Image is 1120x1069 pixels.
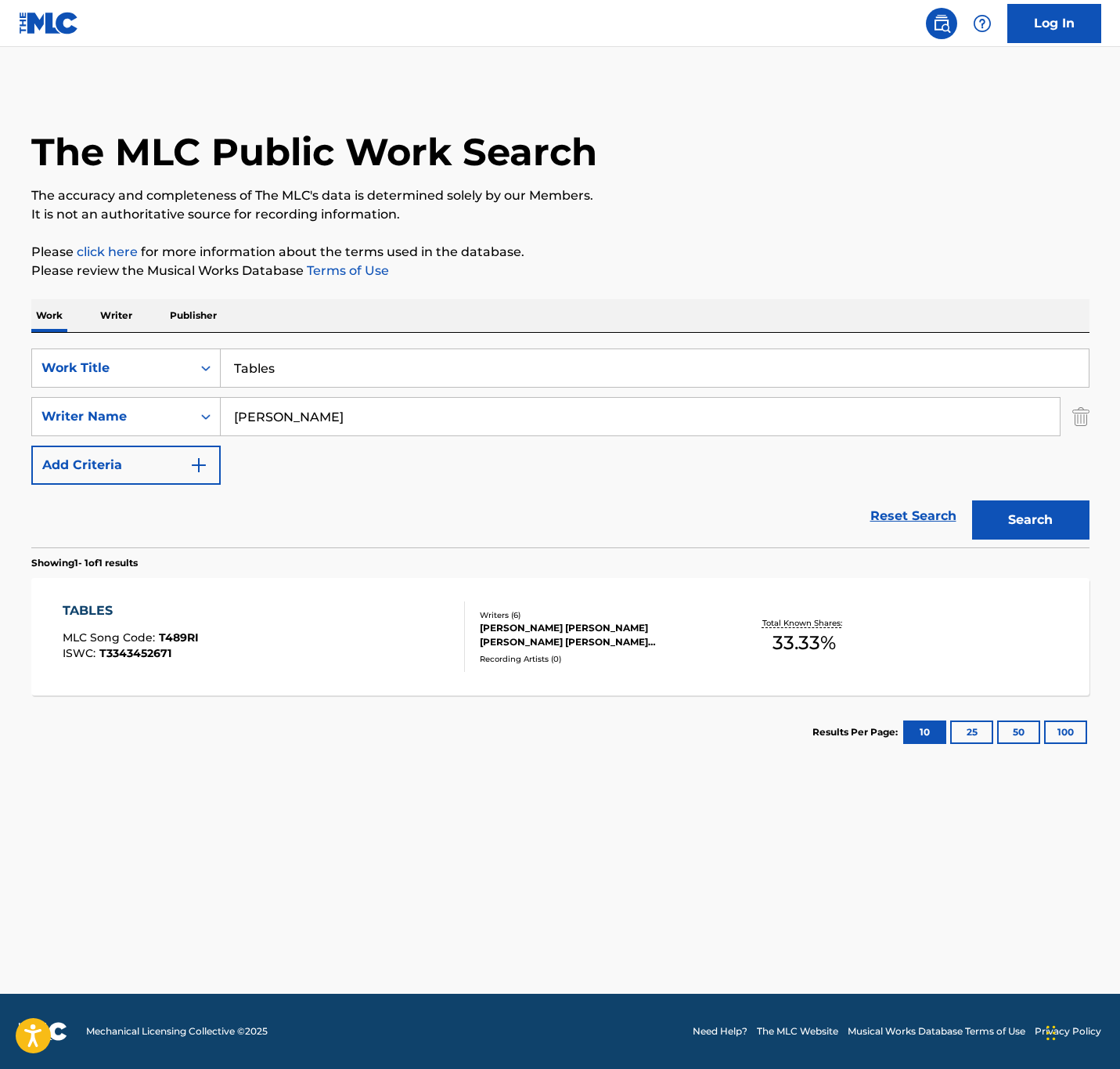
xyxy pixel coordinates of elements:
button: 100 [1044,720,1087,744]
a: Privacy Policy [1035,1024,1101,1038]
p: Publisher [165,299,221,332]
a: TABLESMLC Song Code:T489RIISWC:T3343452671Writers (6)[PERSON_NAME] [PERSON_NAME] [PERSON_NAME] [P... [31,578,1089,695]
p: Writer [95,299,137,332]
span: 33.33 % [772,629,836,657]
button: Add Criteria [31,446,221,485]
a: Reset Search [863,499,964,533]
span: T489RI [159,630,199,645]
a: click here [77,244,138,259]
span: T3343452671 [99,646,171,660]
img: Delete Criterion [1072,397,1089,436]
span: MLC Song Code : [63,630,159,645]
div: Writer Name [41,407,182,426]
p: Showing 1 - 1 of 1 results [31,556,138,570]
img: logo [19,1022,67,1041]
img: help [973,14,992,33]
button: 25 [950,720,993,744]
button: 50 [997,720,1040,744]
img: 9d2ae6d4665cec9f34b9.svg [189,456,208,475]
button: Search [972,500,1089,540]
div: Writers ( 6 ) [480,609,716,621]
span: ISWC : [63,646,99,660]
a: Need Help? [693,1024,747,1038]
div: Help [967,8,998,39]
span: Mechanical Licensing Collective © 2025 [86,1024,268,1038]
div: TABLES [63,601,199,620]
a: Public Search [926,8,957,39]
a: Terms of Use [304,263,389,278]
p: Work [31,299,67,332]
form: Search Form [31,349,1089,547]
img: MLC Logo [19,12,79,34]
a: The MLC Website [757,1024,838,1038]
div: Drag [1046,1009,1056,1056]
p: The accuracy and completeness of The MLC's data is determined solely by our Members. [31,186,1089,205]
iframe: Chat Widget [1042,994,1120,1069]
p: Results Per Page: [812,725,902,739]
div: Recording Artists ( 0 ) [480,653,716,665]
p: Total Known Shares: [762,617,846,629]
p: It is not an authoritative source for recording information. [31,205,1089,224]
div: [PERSON_NAME] [PERSON_NAME] [PERSON_NAME] [PERSON_NAME] [PERSON_NAME] [PERSON_NAME] [PERSON_NAME]... [480,621,716,649]
div: Work Title [41,359,182,377]
img: search [932,14,951,33]
p: Please for more information about the terms used in the database. [31,243,1089,262]
a: Log In [1007,4,1101,43]
h1: The MLC Public Work Search [31,128,597,175]
a: Musical Works Database Terms of Use [848,1024,1025,1038]
button: 10 [903,720,946,744]
p: Please review the Musical Works Database [31,262,1089,280]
